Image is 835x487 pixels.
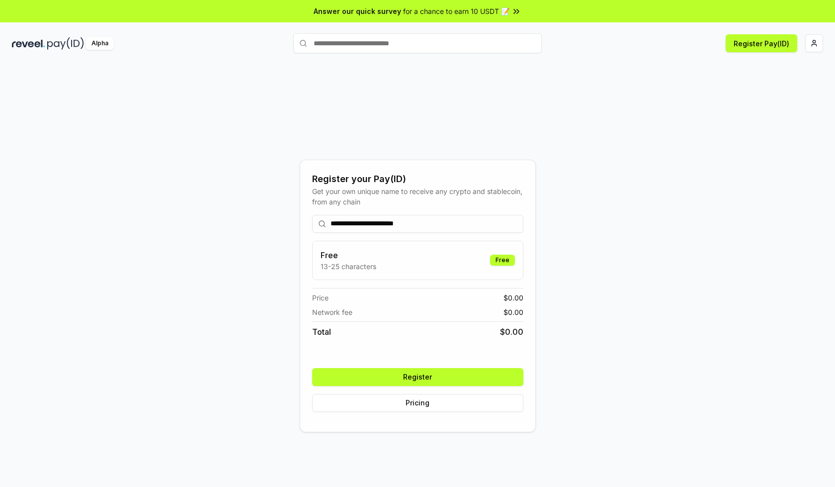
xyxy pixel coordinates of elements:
span: Total [312,326,331,338]
span: Answer our quick survey [314,6,401,16]
p: 13-25 characters [321,261,376,272]
div: Register your Pay(ID) [312,172,523,186]
div: Alpha [86,37,114,50]
img: pay_id [47,37,84,50]
div: Free [490,255,515,266]
button: Pricing [312,394,523,412]
span: Price [312,292,329,303]
span: Network fee [312,307,352,317]
button: Register [312,368,523,386]
span: for a chance to earn 10 USDT 📝 [403,6,509,16]
div: Get your own unique name to receive any crypto and stablecoin, from any chain [312,186,523,207]
span: $ 0.00 [503,307,523,317]
button: Register Pay(ID) [726,34,797,52]
h3: Free [321,249,376,261]
img: reveel_dark [12,37,45,50]
span: $ 0.00 [500,326,523,338]
span: $ 0.00 [503,292,523,303]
